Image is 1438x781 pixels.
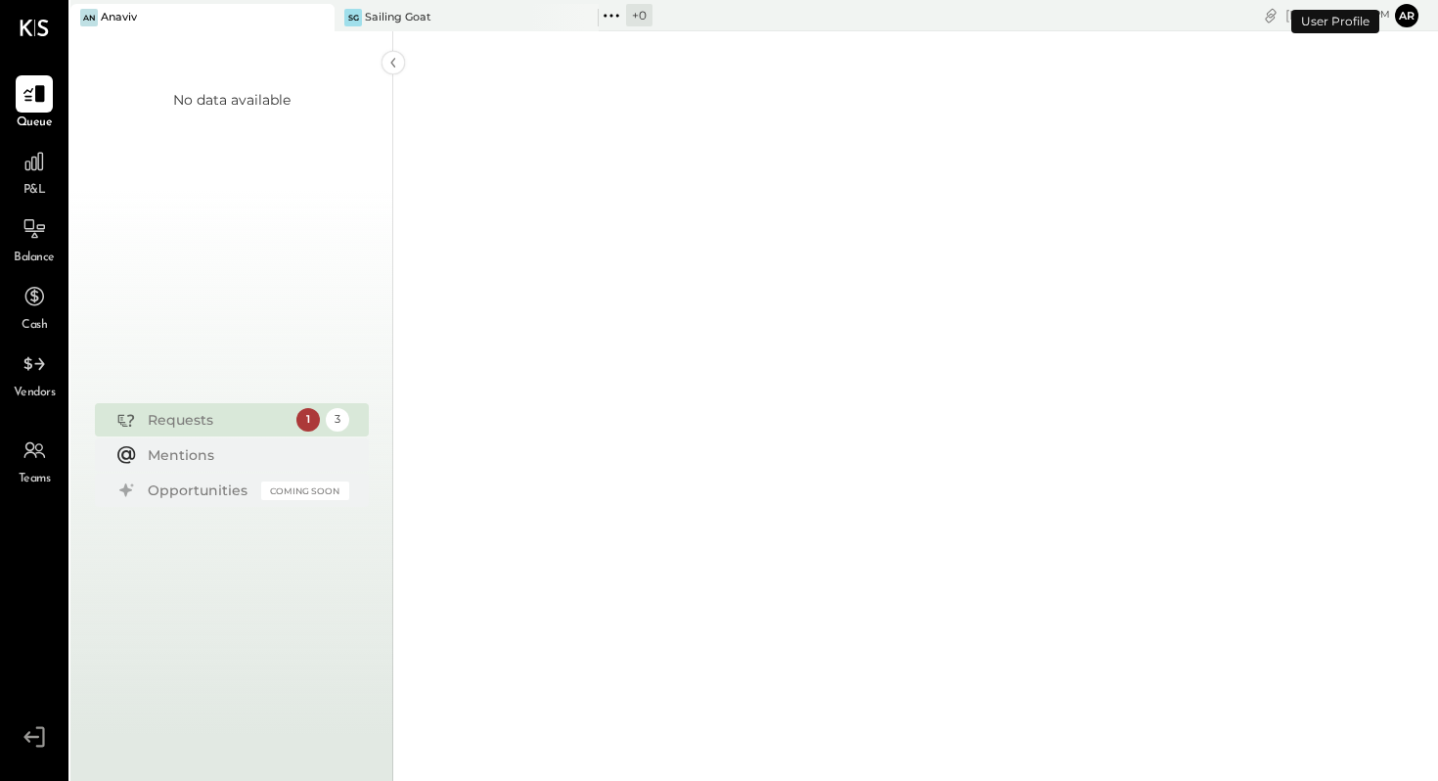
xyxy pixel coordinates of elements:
[101,10,137,25] div: Anaviv
[1261,5,1281,25] div: copy link
[1285,6,1390,24] div: [DATE]
[19,471,51,488] span: Teams
[80,9,98,26] div: An
[148,410,287,430] div: Requests
[148,481,251,500] div: Opportunities
[326,408,349,432] div: 3
[1395,4,1418,27] button: ar
[1,278,67,335] a: Cash
[344,9,362,26] div: SG
[626,4,652,26] div: + 0
[23,182,46,200] span: P&L
[1,210,67,267] a: Balance
[173,90,291,110] div: No data available
[148,445,339,465] div: Mentions
[261,482,349,500] div: Coming Soon
[14,385,56,402] span: Vendors
[1,345,67,402] a: Vendors
[1331,6,1371,24] span: 2 : 07
[1,75,67,132] a: Queue
[17,115,53,132] span: Queue
[22,317,47,335] span: Cash
[1,432,67,488] a: Teams
[296,408,320,432] div: 1
[1373,8,1390,22] span: pm
[365,10,431,25] div: Sailing Goat
[14,250,55,267] span: Balance
[1,143,67,200] a: P&L
[1291,10,1379,33] div: User Profile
